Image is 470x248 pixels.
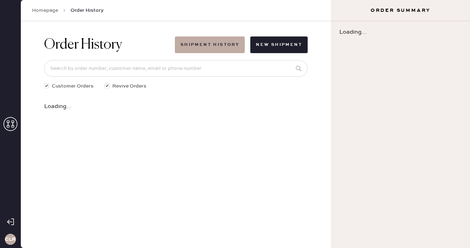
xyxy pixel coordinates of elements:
div: Loading... [44,104,308,109]
button: Shipment History [175,36,245,53]
a: Homepage [32,7,58,14]
span: Order History [71,7,104,14]
button: New Shipment [250,36,308,53]
h1: Order History [44,36,122,53]
span: Customer Orders [52,82,94,90]
div: Loading... [331,21,470,43]
h3: CLR [5,237,16,242]
input: Search by order number, customer name, email or phone number [44,60,308,77]
h3: Order Summary [331,7,470,14]
span: Revive Orders [112,82,146,90]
